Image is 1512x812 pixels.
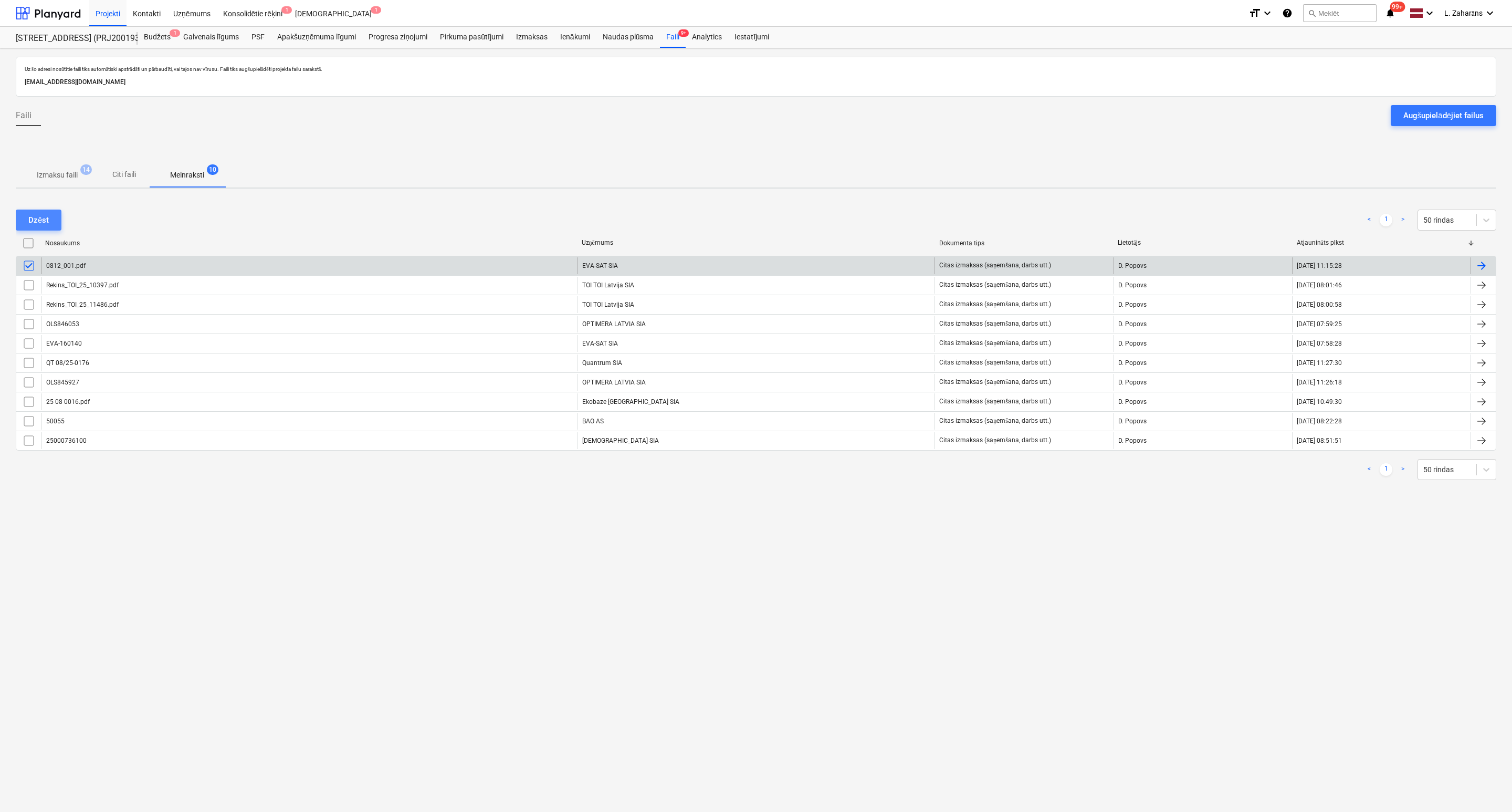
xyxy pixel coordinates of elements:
div: [DATE] 08:01:46 [1297,282,1342,289]
p: Izmaksu faili [37,170,78,181]
a: Progresa ziņojumi [362,27,434,48]
p: Citi faili [111,169,136,180]
div: Dokumenta tips [939,240,1110,247]
a: Budžets1 [138,27,177,48]
button: Dzēst [16,210,61,231]
div: [DATE] 11:15:28 [1297,262,1342,269]
div: Citas izmaksas (saņemšana, darbs utt.) [939,398,1051,405]
div: [DATE] 07:59:25 [1297,320,1342,328]
iframe: Chat Widget [1459,762,1512,812]
div: Citas izmaksas (saņemšana, darbs utt.) [939,320,1051,328]
a: Page 1 is your current page [1380,214,1392,226]
div: Citas izmaksas (saņemšana, darbs utt.) [939,262,1051,269]
span: 14 [80,164,92,175]
div: [DATE] 08:00:58 [1297,301,1342,308]
div: Nosaukums [45,240,573,247]
div: OPTIMERA LATVIA SIA [577,374,935,391]
span: 1 [170,29,180,37]
a: Galvenais līgums [177,27,245,48]
a: Iestatījumi [728,27,775,48]
div: 25 08 0016.pdf [46,398,90,405]
div: EVA-SAT SIA [577,257,935,274]
div: [DATE] 10:49:30 [1297,398,1342,405]
div: 50055 [46,418,65,425]
div: Citas izmaksas (saņemšana, darbs utt.) [939,436,1051,444]
a: Pirkuma pasūtījumi [434,27,510,48]
div: Dzēst [28,213,49,227]
div: Citas izmaksas (saņemšana, darbs utt.) [939,281,1051,289]
div: Citas izmaksas (saņemšana, darbs utt.) [939,359,1051,367]
div: Citas izmaksas (saņemšana, darbs utt.) [939,417,1051,425]
div: Ekobaze [GEOGRAPHIC_DATA] SIA [577,393,935,410]
div: D. Popovs [1114,355,1292,371]
a: PSF [245,27,271,48]
div: Citas izmaksas (saņemšana, darbs utt.) [939,300,1051,308]
div: D. Popovs [1114,277,1292,294]
div: [DATE] 08:51:51 [1297,437,1342,444]
a: Izmaksas [510,27,554,48]
div: EVA-160140 [46,340,82,347]
p: Uz šo adresi nosūtītie faili tiks automātiski apstrādāti un pārbaudīti, vai tajos nav vīrusu. Fai... [25,66,1487,72]
div: EVA-SAT SIA [577,335,935,352]
p: Melnraksti [170,170,204,181]
div: Faili [660,27,686,48]
div: TOI TOI Latvija SIA [577,296,935,313]
div: D. Popovs [1114,316,1292,332]
div: Citas izmaksas (saņemšana, darbs utt.) [939,339,1051,347]
div: [DATE] 11:27:30 [1297,359,1342,367]
a: Previous page [1363,214,1375,226]
div: Rekins_TOI_25_10397.pdf [46,282,119,289]
div: [DEMOGRAPHIC_DATA] SIA [577,432,935,449]
div: OLS846053 [46,320,79,328]
span: Faili [16,109,31,122]
div: D. Popovs [1114,257,1292,274]
a: Previous page [1363,463,1375,476]
div: BAO AS [577,413,935,430]
p: [EMAIL_ADDRESS][DOMAIN_NAME] [25,77,1487,88]
div: D. Popovs [1114,393,1292,410]
div: 25000736100 [46,437,87,444]
a: Next page [1396,214,1409,226]
div: D. Popovs [1114,432,1292,449]
div: TOI TOI Latvija SIA [577,277,935,294]
div: Augšupielādējiet failus [1403,109,1484,122]
div: D. Popovs [1114,374,1292,391]
div: QT 08/25-0176 [46,359,89,367]
div: Uzņēmums [582,239,931,247]
div: [DATE] 08:22:28 [1297,418,1342,425]
a: Page 1 is your current page [1380,463,1392,476]
div: D. Popovs [1114,296,1292,313]
a: Apakšuzņēmuma līgumi [271,27,362,48]
div: Quantrum SIA [577,355,935,371]
div: Citas izmaksas (saņemšana, darbs utt.) [939,378,1051,386]
div: Atjaunināts plkst [1297,239,1467,247]
a: Faili9+ [660,27,686,48]
div: Lietotājs [1118,239,1288,247]
div: OPTIMERA LATVIA SIA [577,316,935,332]
a: Next page [1396,463,1409,476]
div: Rekins_TOI_25_11486.pdf [46,301,119,308]
a: Analytics [686,27,728,48]
div: [DATE] 07:58:28 [1297,340,1342,347]
div: 0812_001.pdf [46,262,86,269]
div: D. Popovs [1114,335,1292,352]
div: [DATE] 11:26:18 [1297,379,1342,386]
span: 1 [281,6,292,14]
span: 9+ [678,29,689,37]
button: Augšupielādējiet failus [1391,105,1496,126]
a: Ienākumi [554,27,596,48]
div: OLS845927 [46,379,79,386]
div: D. Popovs [1114,413,1292,430]
a: Naudas plūsma [596,27,660,48]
